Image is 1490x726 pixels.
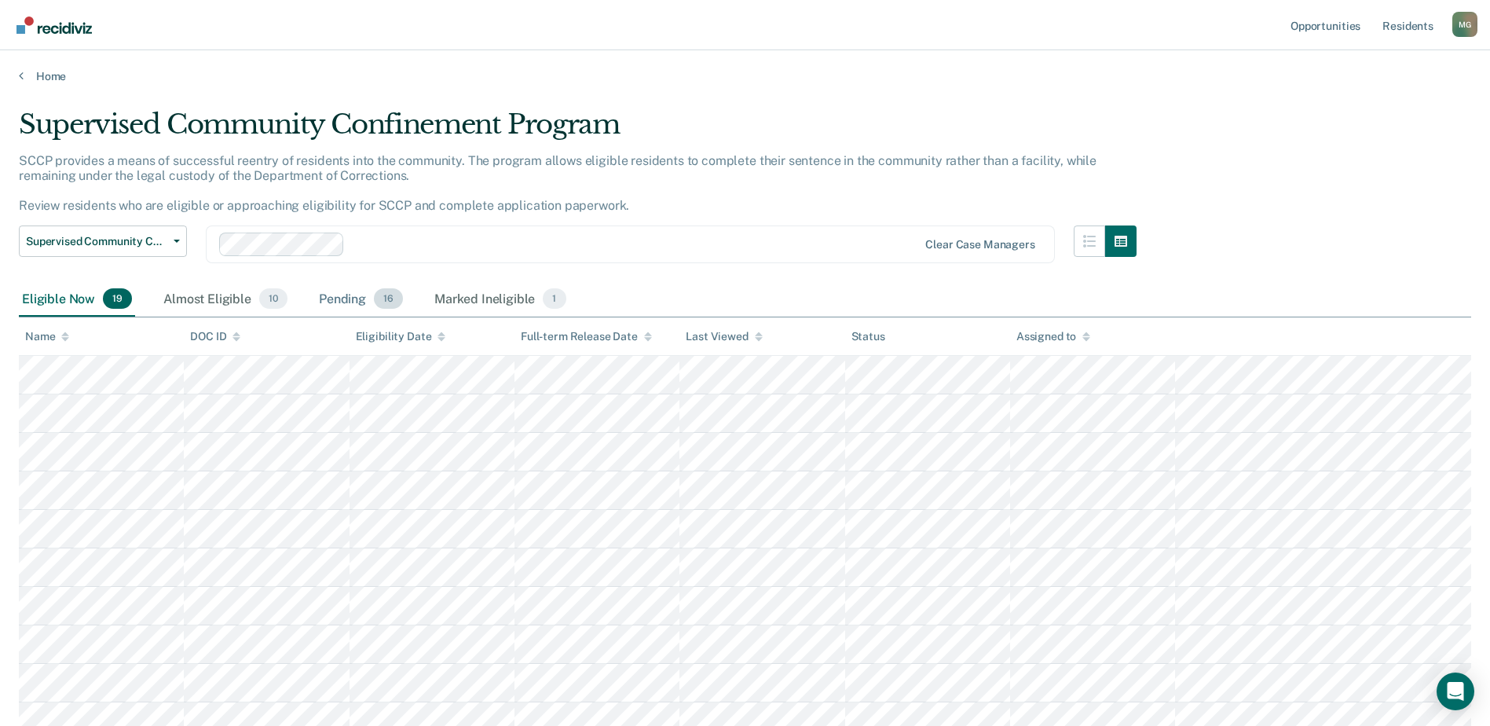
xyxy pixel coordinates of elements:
[1452,12,1477,37] div: M G
[103,288,132,309] span: 19
[19,69,1471,83] a: Home
[259,288,287,309] span: 10
[851,330,885,343] div: Status
[19,225,187,257] button: Supervised Community Confinement Program
[1437,673,1474,710] div: Open Intercom Messenger
[374,288,403,309] span: 16
[16,16,92,34] img: Recidiviz
[521,330,652,343] div: Full-term Release Date
[19,282,135,317] div: Eligible Now19
[160,282,291,317] div: Almost Eligible10
[925,238,1034,251] div: Clear case managers
[1016,330,1090,343] div: Assigned to
[686,330,762,343] div: Last Viewed
[190,330,240,343] div: DOC ID
[19,153,1096,214] p: SCCP provides a means of successful reentry of residents into the community. The program allows e...
[26,235,167,248] span: Supervised Community Confinement Program
[25,330,69,343] div: Name
[356,330,446,343] div: Eligibility Date
[1452,12,1477,37] button: Profile dropdown button
[316,282,406,317] div: Pending16
[543,288,566,309] span: 1
[19,108,1137,153] div: Supervised Community Confinement Program
[431,282,569,317] div: Marked Ineligible1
